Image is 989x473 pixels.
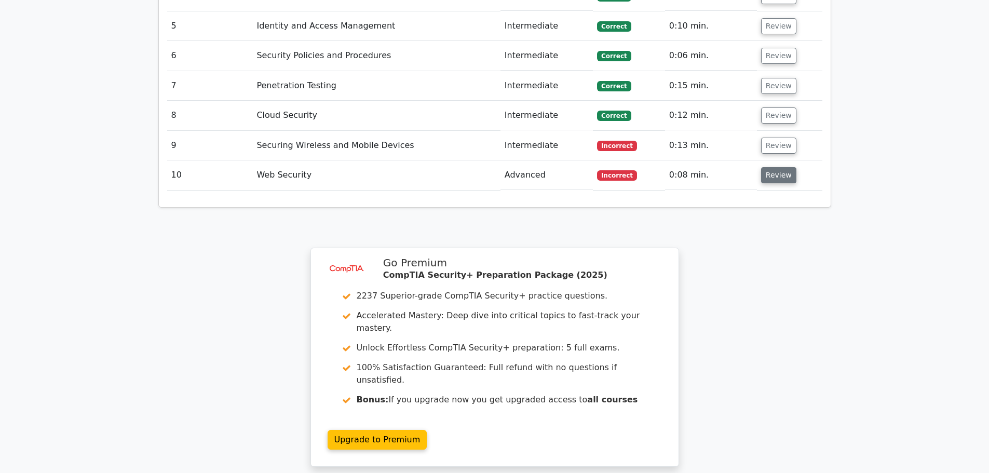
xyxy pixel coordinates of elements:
span: Incorrect [597,141,637,151]
td: Securing Wireless and Mobile Devices [252,131,500,160]
span: Incorrect [597,170,637,181]
button: Review [761,48,796,64]
td: Web Security [252,160,500,190]
td: 0:13 min. [665,131,757,160]
td: 0:08 min. [665,160,757,190]
td: 0:06 min. [665,41,757,71]
td: Identity and Access Management [252,11,500,41]
span: Correct [597,111,631,121]
button: Review [761,107,796,124]
td: Intermediate [500,101,593,130]
span: Correct [597,81,631,91]
td: Security Policies and Procedures [252,41,500,71]
td: Intermediate [500,11,593,41]
td: 6 [167,41,253,71]
td: 8 [167,101,253,130]
button: Review [761,78,796,94]
td: 5 [167,11,253,41]
button: Review [761,138,796,154]
button: Review [761,18,796,34]
span: Correct [597,21,631,32]
td: Penetration Testing [252,71,500,101]
td: 9 [167,131,253,160]
td: Advanced [500,160,593,190]
td: 0:10 min. [665,11,757,41]
td: Intermediate [500,131,593,160]
td: Intermediate [500,41,593,71]
span: Correct [597,51,631,61]
td: 0:12 min. [665,101,757,130]
td: 7 [167,71,253,101]
button: Review [761,167,796,183]
a: Upgrade to Premium [328,430,427,450]
td: Intermediate [500,71,593,101]
td: 0:15 min. [665,71,757,101]
td: 10 [167,160,253,190]
td: Cloud Security [252,101,500,130]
